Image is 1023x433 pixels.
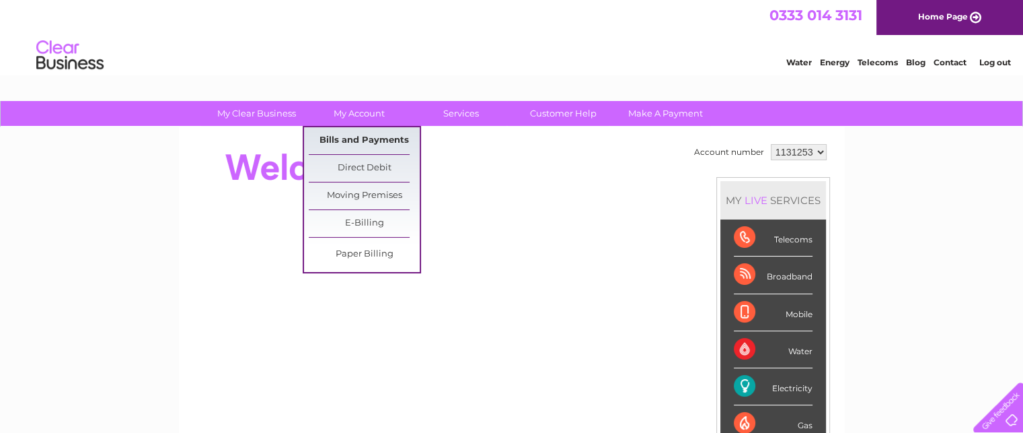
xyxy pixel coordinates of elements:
a: Telecoms [858,57,898,67]
div: MY SERVICES [720,181,826,220]
td: Account number [691,141,767,164]
a: Bills and Payments [309,127,420,154]
a: Customer Help [508,101,619,126]
a: Services [406,101,517,126]
a: My Account [303,101,414,126]
div: Clear Business is a trading name of Verastar Limited (registered in [GEOGRAPHIC_DATA] No. 3667643... [194,7,830,65]
div: Water [734,331,812,368]
div: Mobile [734,294,812,331]
a: Log out [979,57,1010,67]
div: Telecoms [734,220,812,257]
a: Contact [934,57,967,67]
div: Broadband [734,257,812,294]
a: Direct Debit [309,155,420,182]
a: Make A Payment [610,101,721,126]
a: Water [786,57,812,67]
a: E-Billing [309,210,420,237]
div: LIVE [742,194,770,207]
a: Blog [906,57,925,67]
div: Electricity [734,368,812,405]
a: Energy [820,57,849,67]
a: My Clear Business [201,101,312,126]
a: Paper Billing [309,241,420,268]
a: 0333 014 3131 [769,7,862,24]
a: Moving Premises [309,182,420,209]
img: logo.png [36,35,104,76]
